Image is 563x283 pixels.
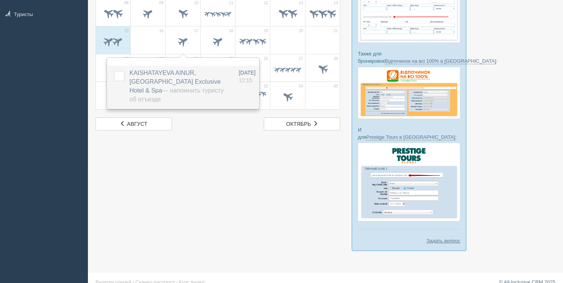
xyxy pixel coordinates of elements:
[299,0,303,6] span: 13
[159,56,163,62] span: 23
[358,126,460,141] p: И для :
[194,0,198,6] span: 10
[264,56,268,62] span: 26
[229,56,233,62] span: 25
[130,70,224,102] a: KAISHATAYEVA AINUR, [GEOGRAPHIC_DATA] Exclusive Hotel & Spa— Напомнить туристу об отъезде
[427,237,460,244] a: Задать вопрос
[130,87,224,102] span: — Напомнить туристу об отъезде
[124,56,128,62] span: 22
[124,28,128,34] span: 15
[286,121,311,127] span: октябрь
[334,84,338,89] span: 05
[229,28,233,34] span: 18
[130,70,224,102] span: KAISHATAYEVA AINUR, [GEOGRAPHIC_DATA] Exclusive Hotel & Spa
[194,28,198,34] span: 17
[385,58,496,64] a: Відпочинок на всі 100% в [GEOGRAPHIC_DATA]
[264,0,268,6] span: 12
[96,117,172,130] a: август
[239,70,256,76] span: [DATE]
[127,121,147,127] span: август
[358,143,460,221] img: prestige-tours-booking-form-crm-for-travel-agents.png
[264,28,268,34] span: 19
[124,0,128,6] span: 08
[264,84,268,89] span: 03
[299,28,303,34] span: 20
[334,0,338,6] span: 14
[229,0,233,6] span: 11
[366,134,455,140] a: Prestige Tours в [GEOGRAPHIC_DATA]
[299,56,303,62] span: 27
[358,50,460,65] p: Также для бронировок :
[194,56,198,62] span: 24
[239,77,252,83] span: 12:15
[334,56,338,62] span: 28
[358,67,460,119] img: otdihnavse100--%D1%84%D0%BE%D1%80%D0%BC%D0%B0-%D0%B1%D1%80%D0%BE%D0%BD%D0%B8%D1%80%D0%BE%D0%B2%D0...
[239,69,256,84] a: [DATE] 12:15
[264,117,340,130] a: октябрь
[159,0,163,6] span: 09
[334,28,338,34] span: 21
[299,84,303,89] span: 04
[159,28,163,34] span: 16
